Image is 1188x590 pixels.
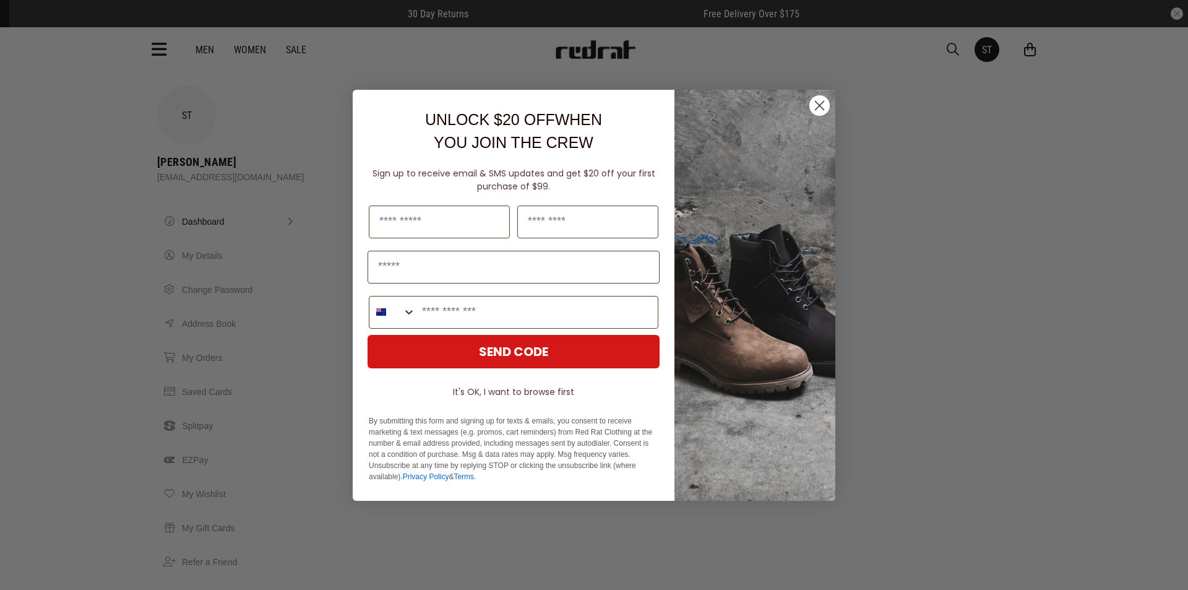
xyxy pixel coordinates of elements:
[555,111,602,128] span: WHEN
[376,307,386,317] img: New Zealand
[368,381,660,403] button: It's OK, I want to browse first
[368,251,660,284] input: Email
[425,111,555,128] span: UNLOCK $20 OFF
[10,5,47,42] button: Open LiveChat chat widget
[403,472,449,481] a: Privacy Policy
[454,472,474,481] a: Terms
[434,134,593,151] span: YOU JOIN THE CREW
[368,335,660,368] button: SEND CODE
[369,206,510,238] input: First Name
[809,95,830,116] button: Close dialog
[369,297,416,328] button: Search Countries
[372,167,655,193] span: Sign up to receive email & SMS updates and get $20 off your first purchase of $99.
[674,90,835,501] img: f7662613-148e-4c88-9575-6c6b5b55a647.jpeg
[369,415,658,482] p: By submitting this form and signing up for texts & emails, you consent to receive marketing & tex...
